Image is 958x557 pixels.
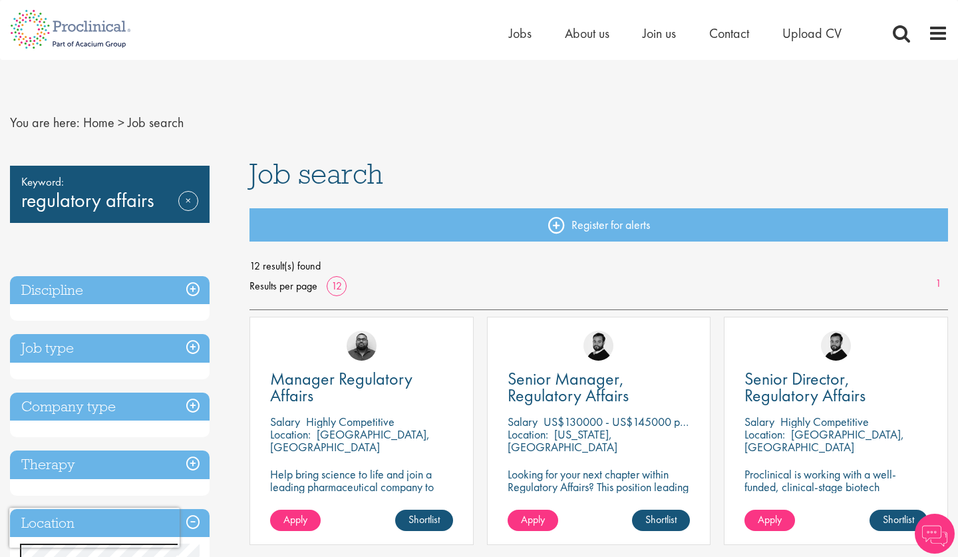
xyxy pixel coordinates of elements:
iframe: reCAPTCHA [9,508,180,548]
h3: Job type [10,334,210,363]
span: Job search [128,114,184,131]
span: Keyword: [21,172,198,191]
span: Results per page [249,276,317,296]
a: Senior Manager, Regulatory Affairs [508,371,691,404]
a: Manager Regulatory Affairs [270,371,453,404]
span: Salary [508,414,538,429]
a: Upload CV [782,25,842,42]
h3: Discipline [10,276,210,305]
p: US$130000 - US$145000 per annum [544,414,722,429]
p: Highly Competitive [306,414,395,429]
span: Apply [521,512,545,526]
span: Location: [508,427,548,442]
span: Salary [744,414,774,429]
span: 12 result(s) found [249,256,948,276]
p: [US_STATE], [GEOGRAPHIC_DATA] [508,427,617,455]
img: Nick Walker [583,331,613,361]
a: About us [565,25,609,42]
p: Highly Competitive [780,414,869,429]
h3: Company type [10,393,210,421]
p: Proclinical is working with a well-funded, clinical-stage biotech developing transformative thera... [744,468,927,531]
img: Nick Walker [821,331,851,361]
span: Location: [270,427,311,442]
span: You are here: [10,114,80,131]
a: Shortlist [395,510,453,531]
span: Location: [744,427,785,442]
a: Apply [508,510,558,531]
a: 1 [929,276,948,291]
span: Senior Director, Regulatory Affairs [744,367,866,407]
span: Job search [249,156,383,192]
img: Ashley Bennett [347,331,377,361]
p: [GEOGRAPHIC_DATA], [GEOGRAPHIC_DATA] [744,427,904,455]
a: Jobs [509,25,532,42]
a: Contact [709,25,749,42]
a: Join us [643,25,676,42]
p: Help bring science to life and join a leading pharmaceutical company to play a key role in delive... [270,468,453,531]
a: 12 [327,279,347,293]
img: Chatbot [915,514,955,554]
a: breadcrumb link [83,114,114,131]
span: Apply [758,512,782,526]
div: regulatory affairs [10,166,210,223]
a: Senior Director, Regulatory Affairs [744,371,927,404]
a: Remove [178,191,198,230]
a: Apply [744,510,795,531]
a: Shortlist [870,510,927,531]
a: Register for alerts [249,208,948,242]
span: Manager Regulatory Affairs [270,367,412,407]
a: Apply [270,510,321,531]
p: [GEOGRAPHIC_DATA], [GEOGRAPHIC_DATA] [270,427,430,455]
span: Apply [283,512,307,526]
span: > [118,114,124,131]
p: Looking for your next chapter within Regulatory Affairs? This position leading projects and worki... [508,468,691,518]
a: Shortlist [632,510,690,531]
span: Salary [270,414,300,429]
span: Senior Manager, Regulatory Affairs [508,367,629,407]
h3: Therapy [10,451,210,479]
